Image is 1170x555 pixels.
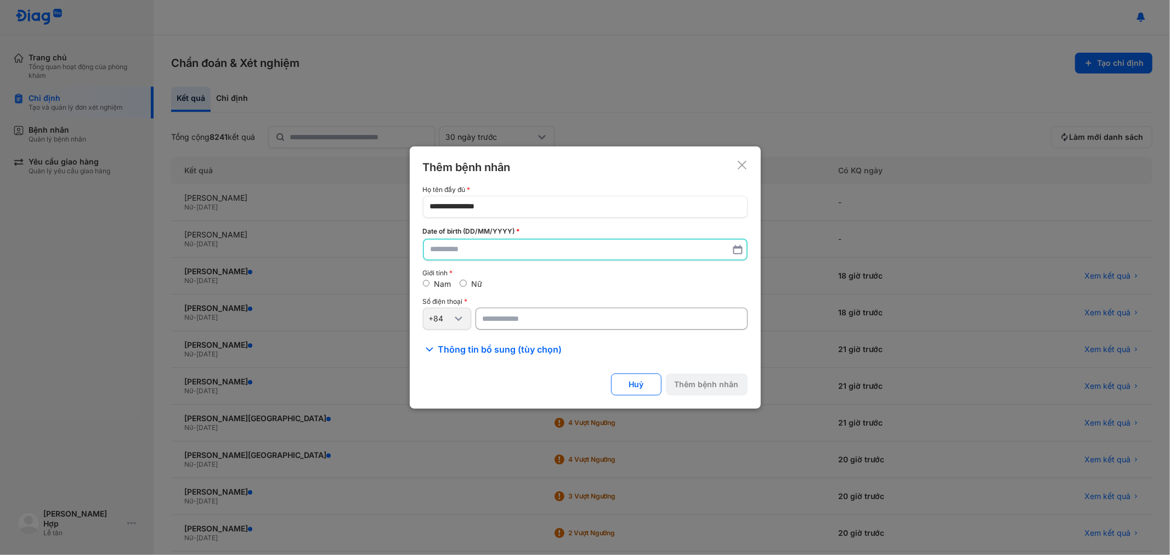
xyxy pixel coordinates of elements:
span: Thông tin bổ sung (tùy chọn) [438,343,562,356]
div: Họ tên đầy đủ [423,186,748,194]
button: Thêm bệnh nhân [666,373,748,395]
div: Giới tính [423,269,748,277]
div: +84 [429,314,452,324]
div: Số điện thoại [423,298,748,305]
label: Nam [434,279,451,288]
div: Date of birth (DD/MM/YYYY) [423,226,748,236]
button: Huỷ [611,373,662,395]
label: Nữ [471,279,482,288]
div: Thêm bệnh nhân [423,160,511,175]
